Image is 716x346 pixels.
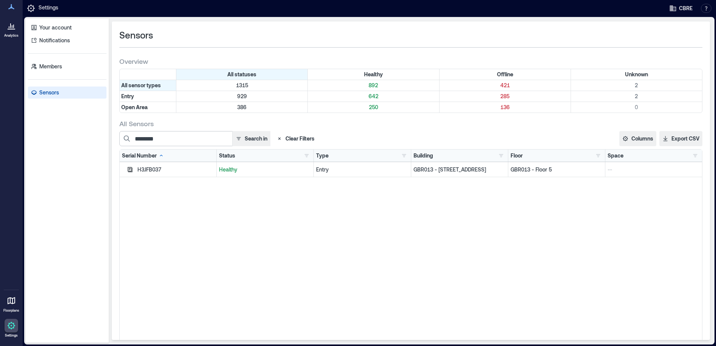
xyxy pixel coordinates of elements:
[4,33,19,38] p: Analytics
[120,102,176,113] div: Filter by Type: Open Area
[122,152,164,159] div: Serial Number
[178,82,306,89] p: 1315
[309,82,437,89] p: 892
[137,166,214,173] div: H3JFB037
[1,292,22,315] a: Floorplans
[219,166,311,173] p: Healthy
[414,166,506,173] p: GBR013 - [STREET_ADDRESS]
[176,69,308,80] div: All statuses
[120,80,176,91] div: All sensor types
[219,152,235,159] div: Status
[2,317,20,340] a: Settings
[119,29,153,41] span: Sensors
[178,103,306,111] p: 386
[679,5,693,12] span: CBRE
[178,93,306,100] p: 929
[28,22,106,34] a: Your account
[440,69,571,80] div: Filter by Status: Offline
[511,166,603,173] p: GBR013 - Floor 5
[120,91,176,102] div: Filter by Type: Entry
[667,2,695,14] button: CBRE
[2,17,21,40] a: Analytics
[309,103,437,111] p: 250
[571,102,702,113] div: Filter by Type: Open Area & Status: Unknown (0 sensors)
[119,119,154,128] span: All Sensors
[441,93,569,100] p: 285
[511,152,523,159] div: Floor
[440,102,571,113] div: Filter by Type: Open Area & Status: Offline
[440,91,571,102] div: Filter by Type: Entry & Status: Offline
[441,103,569,111] p: 136
[608,152,623,159] div: Space
[308,91,439,102] div: Filter by Type: Entry & Status: Healthy
[39,4,58,13] p: Settings
[441,82,569,89] p: 421
[5,333,18,338] p: Settings
[619,131,656,146] button: Columns
[3,308,19,313] p: Floorplans
[28,34,106,46] a: Notifications
[316,152,329,159] div: Type
[308,102,439,113] div: Filter by Type: Open Area & Status: Healthy
[309,93,437,100] p: 642
[572,103,701,111] p: 0
[273,131,318,146] button: Clear Filters
[414,152,433,159] div: Building
[308,69,439,80] div: Filter by Status: Healthy
[39,63,62,70] p: Members
[316,166,408,173] div: Entry
[28,86,106,99] a: Sensors
[572,82,701,89] p: 2
[608,166,700,173] p: --
[659,131,702,146] button: Export CSV
[572,93,701,100] p: 2
[571,91,702,102] div: Filter by Type: Entry & Status: Unknown
[28,60,106,73] a: Members
[119,57,148,66] span: Overview
[571,69,702,80] div: Filter by Status: Unknown
[232,131,270,146] button: Search in
[39,89,59,96] p: Sensors
[39,24,72,31] p: Your account
[39,37,70,44] p: Notifications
